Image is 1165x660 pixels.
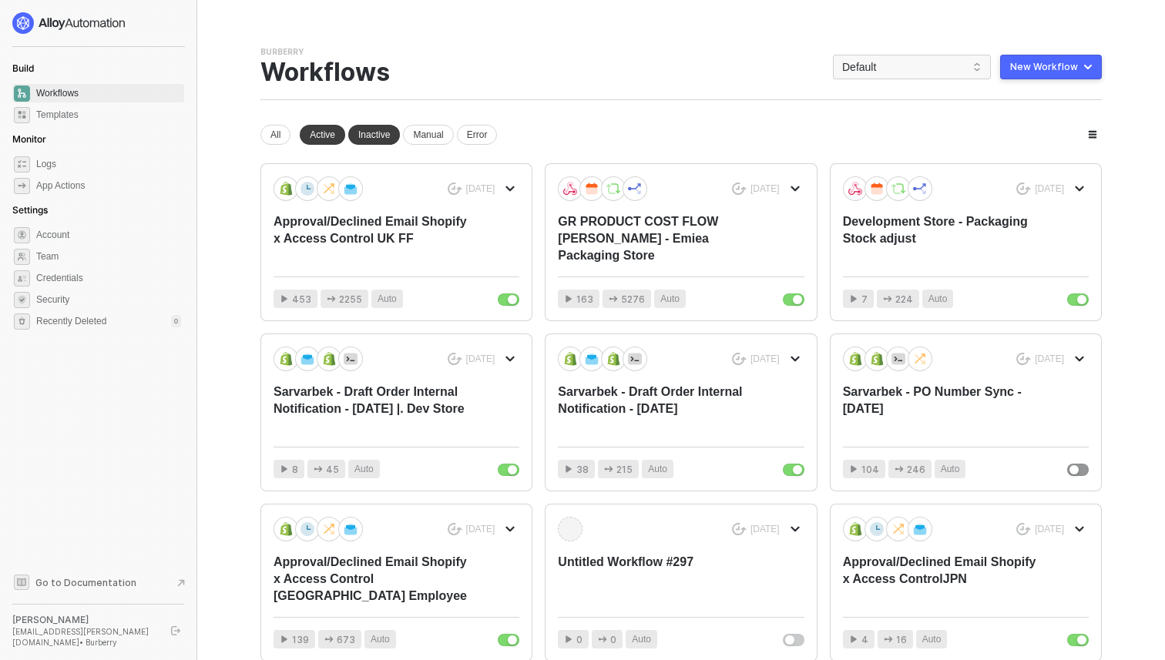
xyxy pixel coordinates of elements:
[870,182,884,196] img: icon
[448,353,462,366] span: icon-success-page
[505,524,515,534] span: icon-arrow-down
[750,353,780,366] div: [DATE]
[913,352,927,366] img: icon
[941,462,960,477] span: Auto
[883,294,892,303] span: icon-app-actions
[1016,353,1031,366] span: icon-success-page
[36,269,181,287] span: Credentials
[300,352,314,366] img: icon
[576,632,582,647] span: 0
[848,352,862,366] img: icon
[791,524,800,534] span: icon-arrow-down
[466,353,495,366] div: [DATE]
[913,182,927,196] img: icon
[36,290,181,309] span: Security
[171,315,181,327] div: 0
[842,55,982,79] span: Default
[324,635,334,644] span: icon-app-actions
[348,125,400,145] div: Inactive
[616,462,633,477] span: 215
[260,58,390,87] div: Workflows
[891,182,905,196] img: icon
[260,125,290,145] div: All
[843,213,1039,264] div: Development Store - Packaging Stock adjust
[260,46,304,58] div: Burberry
[750,523,780,536] div: [DATE]
[12,614,157,626] div: [PERSON_NAME]
[870,522,884,536] img: icon
[563,352,577,366] img: icon
[322,352,336,366] img: icon
[274,554,470,605] div: Approval/Declined Email Shopify x Access Control [GEOGRAPHIC_DATA] Employee
[604,464,613,474] span: icon-app-actions
[606,182,620,196] img: icon
[585,352,599,366] img: icon
[337,632,355,647] span: 673
[732,183,747,196] span: icon-success-page
[585,182,599,196] img: icon
[354,462,374,477] span: Auto
[1075,354,1084,364] span: icon-arrow-down
[609,294,618,303] span: icon-app-actions
[1016,183,1031,196] span: icon-success-page
[314,464,323,474] span: icon-app-actions
[14,575,29,590] span: documentation
[505,184,515,193] span: icon-arrow-down
[14,227,30,243] span: settings
[466,523,495,536] div: [DATE]
[12,626,157,648] div: [EMAIL_ADDRESS][PERSON_NAME][DOMAIN_NAME] • Burberry
[576,292,593,307] span: 163
[292,292,311,307] span: 453
[300,522,314,536] img: icon
[791,184,800,193] span: icon-arrow-down
[457,125,498,145] div: Error
[732,523,747,536] span: icon-success-page
[36,106,181,124] span: Templates
[36,179,85,193] div: App Actions
[606,352,620,366] img: icon
[861,292,868,307] span: 7
[279,352,293,366] img: icon
[1035,183,1064,196] div: [DATE]
[36,226,181,244] span: Account
[292,462,298,477] span: 8
[896,632,907,647] span: 16
[279,182,293,196] img: icon
[322,182,336,196] img: icon
[891,352,905,366] img: icon
[884,635,893,644] span: icon-app-actions
[848,182,862,196] img: icon
[344,182,358,196] img: icon
[448,183,462,196] span: icon-success-page
[274,384,470,434] div: Sarvarbek - Draft Order Internal Notification - [DATE] |. Dev Store
[36,315,106,328] span: Recently Deleted
[322,522,336,536] img: icon
[621,292,645,307] span: 5276
[344,522,358,536] img: icon
[632,632,651,647] span: Auto
[448,523,462,536] span: icon-success-page
[610,632,616,647] span: 0
[1035,353,1064,366] div: [DATE]
[14,156,30,173] span: icon-logs
[279,522,293,536] img: icon
[327,294,336,303] span: icon-app-actions
[171,626,180,635] span: logout
[791,354,800,364] span: icon-arrow-down
[14,292,30,308] span: security
[14,85,30,102] span: dashboard
[1000,55,1102,79] button: New Workflow
[36,155,181,173] span: Logs
[1035,523,1064,536] div: [DATE]
[12,12,126,34] img: logo
[648,462,667,477] span: Auto
[1075,524,1084,534] span: icon-arrow-down
[14,249,30,265] span: team
[300,125,345,145] div: Active
[558,554,754,605] div: Untitled Workflow #297
[861,462,879,477] span: 104
[848,522,862,536] img: icon
[326,462,339,477] span: 45
[14,313,30,330] span: settings
[861,632,868,647] span: 4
